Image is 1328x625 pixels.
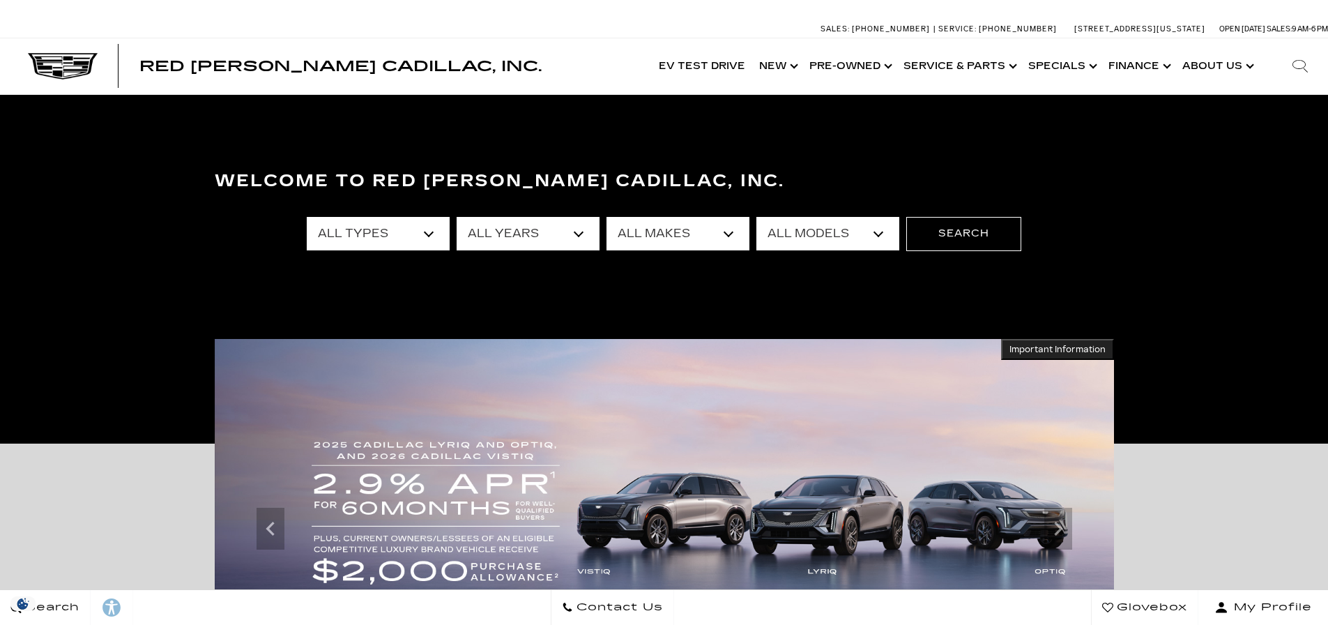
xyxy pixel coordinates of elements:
[1021,38,1101,94] a: Specials
[1219,24,1265,33] span: Open [DATE]
[1091,590,1198,625] a: Glovebox
[933,25,1060,33] a: Service: [PHONE_NUMBER]
[1001,339,1114,360] button: Important Information
[979,24,1057,33] span: [PHONE_NUMBER]
[139,58,542,75] span: Red [PERSON_NAME] Cadillac, Inc.
[28,53,98,80] img: Cadillac Dark Logo with Cadillac White Text
[606,217,749,250] select: Filter by make
[22,598,79,617] span: Search
[1198,590,1328,625] button: Open user profile menu
[852,24,930,33] span: [PHONE_NUMBER]
[906,217,1021,250] button: Search
[573,598,663,617] span: Contact Us
[756,217,899,250] select: Filter by model
[7,596,39,611] section: Click to Open Cookie Consent Modal
[257,508,284,550] div: Previous
[752,38,802,94] a: New
[821,24,850,33] span: Sales:
[7,596,39,611] img: Opt-Out Icon
[1228,598,1312,617] span: My Profile
[1101,38,1175,94] a: Finance
[652,38,752,94] a: EV Test Drive
[1292,24,1328,33] span: 9 AM-6 PM
[802,38,896,94] a: Pre-Owned
[1009,344,1106,355] span: Important Information
[1175,38,1258,94] a: About Us
[215,167,1114,195] h3: Welcome to Red [PERSON_NAME] Cadillac, Inc.
[1113,598,1187,617] span: Glovebox
[938,24,977,33] span: Service:
[1267,24,1292,33] span: Sales:
[1044,508,1072,550] div: Next
[551,590,674,625] a: Contact Us
[139,59,542,73] a: Red [PERSON_NAME] Cadillac, Inc.
[307,217,450,250] select: Filter by type
[457,217,600,250] select: Filter by year
[1074,24,1205,33] a: [STREET_ADDRESS][US_STATE]
[896,38,1021,94] a: Service & Parts
[821,25,933,33] a: Sales: [PHONE_NUMBER]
